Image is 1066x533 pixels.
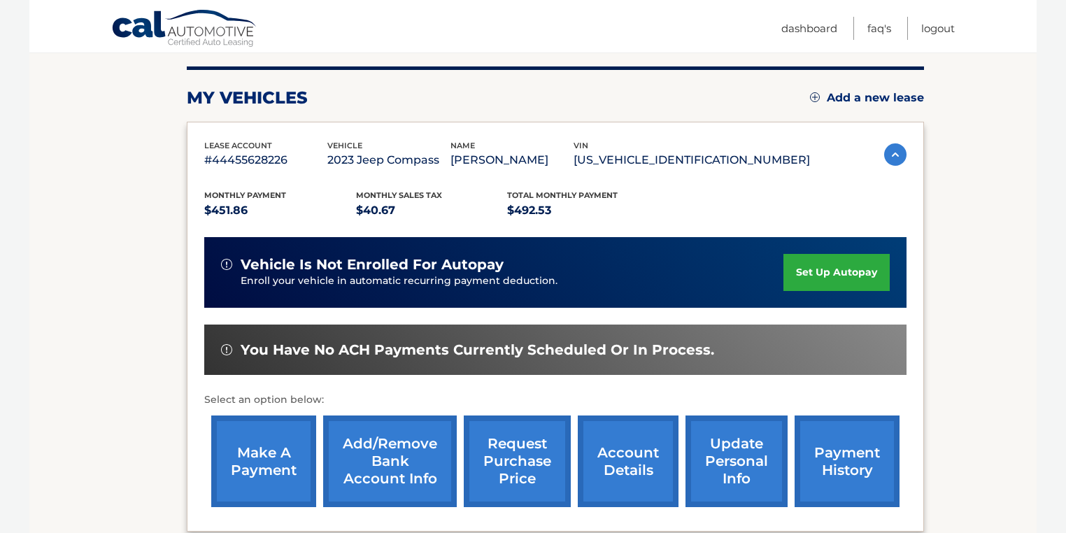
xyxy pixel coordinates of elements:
[204,201,356,220] p: $451.86
[783,254,890,291] a: set up autopay
[867,17,891,40] a: FAQ's
[574,150,810,170] p: [US_VEHICLE_IDENTIFICATION_NUMBER]
[781,17,837,40] a: Dashboard
[327,150,450,170] p: 2023 Jeep Compass
[810,92,820,102] img: add.svg
[241,273,783,289] p: Enroll your vehicle in automatic recurring payment deduction.
[241,256,504,273] span: vehicle is not enrolled for autopay
[211,415,316,507] a: make a payment
[574,141,588,150] span: vin
[204,392,907,408] p: Select an option below:
[241,341,714,359] span: You have no ACH payments currently scheduled or in process.
[884,143,907,166] img: accordion-active.svg
[356,190,442,200] span: Monthly sales Tax
[685,415,788,507] a: update personal info
[450,150,574,170] p: [PERSON_NAME]
[221,344,232,355] img: alert-white.svg
[450,141,475,150] span: name
[323,415,457,507] a: Add/Remove bank account info
[204,190,286,200] span: Monthly Payment
[795,415,900,507] a: payment history
[921,17,955,40] a: Logout
[327,141,362,150] span: vehicle
[356,201,508,220] p: $40.67
[111,9,258,50] a: Cal Automotive
[187,87,308,108] h2: my vehicles
[221,259,232,270] img: alert-white.svg
[507,201,659,220] p: $492.53
[507,190,618,200] span: Total Monthly Payment
[204,141,272,150] span: lease account
[204,150,327,170] p: #44455628226
[578,415,678,507] a: account details
[810,91,924,105] a: Add a new lease
[464,415,571,507] a: request purchase price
